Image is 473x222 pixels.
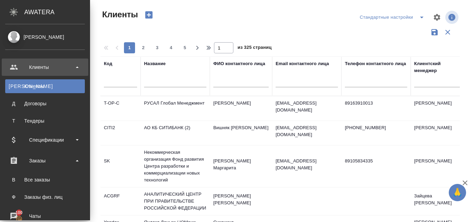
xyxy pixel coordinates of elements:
div: Клиентский менеджер [414,60,463,74]
p: 89163910013 [345,100,407,107]
td: Некоммерческая организация Фонд развития Центра разработки и коммерциализации новых технологий [141,145,210,187]
button: 🙏 [449,184,466,201]
div: Email контактного лица [276,60,329,67]
td: [PERSON_NAME] [411,121,466,145]
td: [PERSON_NAME] Маргарита [210,154,272,178]
p: [EMAIL_ADDRESS][DOMAIN_NAME] [276,124,338,138]
span: 5 [179,44,190,51]
div: split button [358,12,429,23]
p: [PHONE_NUMBER] [345,124,407,131]
div: Заказы физ. лиц [9,194,81,201]
td: [PERSON_NAME] [411,154,466,178]
div: Все заказы [9,176,81,183]
div: Клиенты [5,62,85,72]
a: ДДоговоры [5,97,85,110]
td: CITI2 [100,121,141,145]
p: [EMAIL_ADDRESS][DOMAIN_NAME] [276,158,338,171]
td: АНАЛИТИЧЕСКИЙ ЦЕНТР ПРИ ПРАВИТЕЛЬСТВЕ РОССИЙСКОЙ ФЕДЕРАЦИИ [141,187,210,215]
td: [PERSON_NAME] [PERSON_NAME] [210,189,272,213]
button: 2 [138,42,149,53]
button: 3 [152,42,163,53]
p: [EMAIL_ADDRESS][DOMAIN_NAME] [276,100,338,114]
a: ФЗаказы физ. лиц [5,190,85,204]
span: Клиенты [100,9,138,20]
div: AWATERA [24,5,90,19]
span: 3 [152,44,163,51]
div: Договоры [9,100,81,107]
span: Посмотреть информацию [445,11,460,24]
div: Чаты [5,211,85,221]
button: Сбросить фильтры [441,26,454,39]
span: 2 [138,44,149,51]
td: SK [100,154,141,178]
button: 4 [166,42,177,53]
span: Настроить таблицу [429,9,445,26]
div: Заказы [5,156,85,166]
td: РУСАЛ Глобал Менеджмент [141,96,210,121]
span: 4 [166,44,177,51]
td: T-OP-C [100,96,141,121]
p: 89105834335 [345,158,407,165]
span: 🙏 [452,185,463,200]
span: 100 [11,209,27,216]
div: Спецификации [5,135,85,145]
td: [PERSON_NAME] [411,96,466,121]
td: Вишняк [PERSON_NAME] [210,121,272,145]
td: [PERSON_NAME] [210,96,272,121]
div: Тендеры [9,117,81,124]
div: Клиенты [9,83,81,90]
td: ACGRF [100,189,141,213]
button: Сохранить фильтры [428,26,441,39]
td: АО КБ СИТИБАНК (2) [141,121,210,145]
div: Телефон контактного лица [345,60,406,67]
td: Зайцева [PERSON_NAME] [411,189,466,213]
span: из 325 страниц [238,43,271,53]
a: ВВсе заказы [5,173,85,187]
div: Код [104,60,112,67]
div: Название [144,60,166,67]
div: [PERSON_NAME] [5,33,85,41]
button: Создать [141,9,157,21]
a: ТТендеры [5,114,85,128]
a: [PERSON_NAME]Клиенты [5,79,85,93]
div: ФИО контактного лица [213,60,265,67]
button: 5 [179,42,190,53]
